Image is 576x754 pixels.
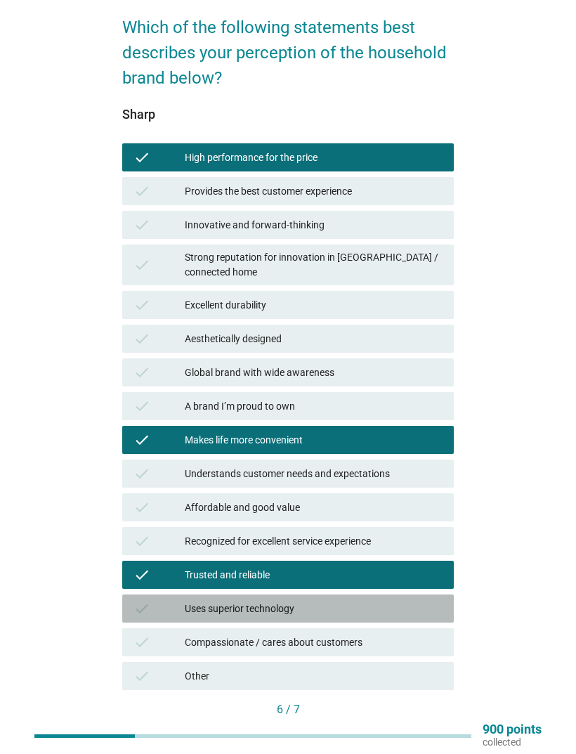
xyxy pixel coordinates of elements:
i: check [133,431,150,448]
div: Strong reputation for innovation in [GEOGRAPHIC_DATA] / connected home [185,250,443,280]
i: check [133,398,150,415]
i: check [133,297,150,313]
h2: Which of the following statements best describes your perception of the household brand below? [122,1,454,91]
i: check [133,149,150,166]
div: A brand I’m proud to own [185,398,443,415]
div: 6 / 7 [122,701,454,718]
div: Compassionate / cares about customers [185,634,443,651]
div: Uses superior technology [185,600,443,617]
div: Global brand with wide awareness [185,364,443,381]
div: Recognized for excellent service experience [185,533,443,550]
p: collected [483,736,542,748]
div: Trusted and reliable [185,566,443,583]
div: Aesthetically designed [185,330,443,347]
i: check [133,533,150,550]
div: Excellent durability [185,297,443,313]
i: check [133,634,150,651]
i: check [133,465,150,482]
div: High performance for the price [185,149,443,166]
i: check [133,250,150,280]
div: Innovative and forward-thinking [185,216,443,233]
i: check [133,566,150,583]
i: check [133,183,150,200]
div: Makes life more convenient [185,431,443,448]
i: check [133,600,150,617]
i: check [133,216,150,233]
i: check [133,668,150,684]
i: check [133,330,150,347]
i: check [133,499,150,516]
i: check [133,364,150,381]
p: 900 points [483,723,542,736]
div: Sharp [122,105,454,124]
div: Other [185,668,443,684]
div: Provides the best customer experience [185,183,443,200]
div: Affordable and good value [185,499,443,516]
div: Understands customer needs and expectations [185,465,443,482]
